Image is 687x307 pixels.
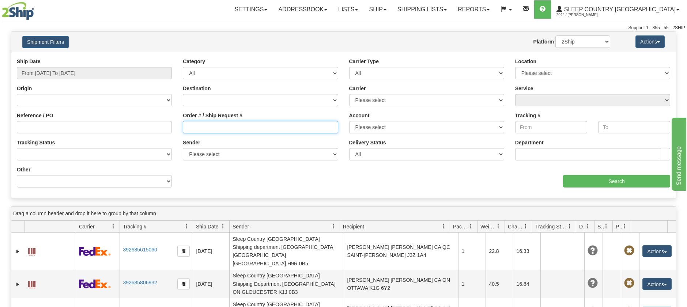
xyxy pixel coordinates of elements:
[465,220,477,232] a: Packages filter column settings
[520,220,532,232] a: Charge filter column settings
[123,223,147,230] span: Tracking #
[79,247,111,256] img: 2 - FedEx Express®
[458,233,486,270] td: 1
[533,38,554,45] label: Platform
[183,85,211,92] label: Destination
[344,270,458,298] td: [PERSON_NAME] [PERSON_NAME] CA ON OTTAWA K1G 6Y2
[349,112,370,119] label: Account
[2,25,685,31] div: Support: 1 - 855 - 55 - 2SHIP
[2,2,34,20] img: logo2044.jpg
[624,246,634,256] span: Pickup Not Assigned
[5,4,68,13] div: Send message
[17,139,55,146] label: Tracking Status
[177,278,190,289] button: Copy to clipboard
[486,270,513,298] td: 40.5
[452,0,495,19] a: Reports
[11,206,676,221] div: grid grouping header
[79,279,111,288] img: 2 - FedEx Express®
[515,58,536,65] label: Location
[618,220,631,232] a: Pickup Status filter column settings
[513,233,540,270] td: 16.33
[79,223,95,230] span: Carrier
[14,281,22,288] a: Expand
[17,58,41,65] label: Ship Date
[349,58,379,65] label: Carrier Type
[363,0,392,19] a: Ship
[233,223,249,230] span: Sender
[180,220,193,232] a: Tracking # filter column settings
[196,223,218,230] span: Ship Date
[508,223,523,230] span: Charge
[624,278,634,288] span: Pickup Not Assigned
[327,220,340,232] a: Sender filter column settings
[333,0,363,19] a: Lists
[349,139,386,146] label: Delivery Status
[563,175,670,187] input: Search
[551,0,685,19] a: Sleep Country [GEOGRAPHIC_DATA] 2044 / [PERSON_NAME]
[229,270,344,298] td: Sleep Country [GEOGRAPHIC_DATA] Shipping Department [GEOGRAPHIC_DATA] ON GLOUCESTER K1J 0B3
[480,223,496,230] span: Weight
[453,223,468,230] span: Packages
[556,11,611,19] span: 2044 / [PERSON_NAME]
[14,248,22,255] a: Expand
[217,220,229,232] a: Ship Date filter column settings
[535,223,567,230] span: Tracking Status
[515,139,544,146] label: Department
[588,246,598,256] span: Unknown
[183,58,205,65] label: Category
[123,280,157,285] a: 392685806932
[17,85,32,92] label: Origin
[458,270,486,298] td: 1
[193,233,229,270] td: [DATE]
[343,223,364,230] span: Recipient
[183,139,200,146] label: Sender
[22,36,69,48] button: Shipment Filters
[229,0,273,19] a: Settings
[579,223,585,230] span: Delivery Status
[437,220,450,232] a: Recipient filter column settings
[515,121,587,133] input: From
[513,270,540,298] td: 16.84
[642,245,672,257] button: Actions
[616,223,622,230] span: Pickup Status
[635,35,665,48] button: Actions
[392,0,452,19] a: Shipping lists
[598,121,670,133] input: To
[273,0,333,19] a: Addressbook
[28,245,35,257] a: Label
[28,278,35,289] a: Label
[486,233,513,270] td: 22.8
[107,220,120,232] a: Carrier filter column settings
[563,220,576,232] a: Tracking Status filter column settings
[123,247,157,253] a: 392685615060
[588,278,598,288] span: Unknown
[183,112,242,119] label: Order # / Ship Request #
[582,220,594,232] a: Delivery Status filter column settings
[642,278,672,290] button: Actions
[193,270,229,298] td: [DATE]
[515,112,540,119] label: Tracking #
[515,85,533,92] label: Service
[562,6,676,12] span: Sleep Country [GEOGRAPHIC_DATA]
[492,220,505,232] a: Weight filter column settings
[349,85,366,92] label: Carrier
[17,112,53,119] label: Reference / PO
[670,116,686,191] iframe: chat widget
[229,233,344,270] td: Sleep Country [GEOGRAPHIC_DATA] Shipping department [GEOGRAPHIC_DATA] [GEOGRAPHIC_DATA] [GEOGRAPH...
[177,246,190,257] button: Copy to clipboard
[17,166,30,173] label: Other
[597,223,604,230] span: Shipment Issues
[344,233,458,270] td: [PERSON_NAME] [PERSON_NAME] CA QC SAINT-[PERSON_NAME] J3Z 1A4
[600,220,612,232] a: Shipment Issues filter column settings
